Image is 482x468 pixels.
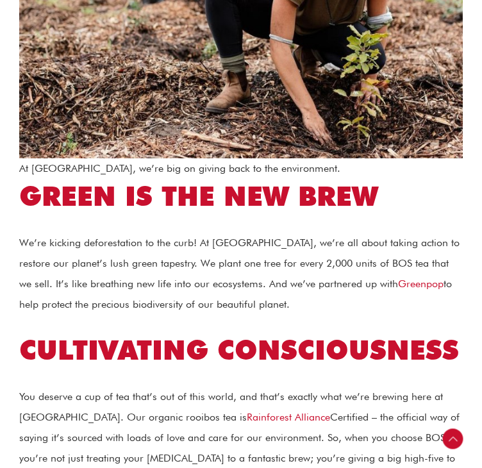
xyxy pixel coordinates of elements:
[19,179,463,214] h2: Green Is the New Brew
[19,333,463,368] h2: Cultivating Consciousness
[19,158,463,179] figcaption: At [GEOGRAPHIC_DATA], we’re big on giving back to the environment.
[247,411,330,423] a: Rainforest Alliance
[19,233,463,315] p: We’re kicking deforestation to the curb! At [GEOGRAPHIC_DATA], we’re all about taking action to r...
[398,278,444,290] a: Greenpop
